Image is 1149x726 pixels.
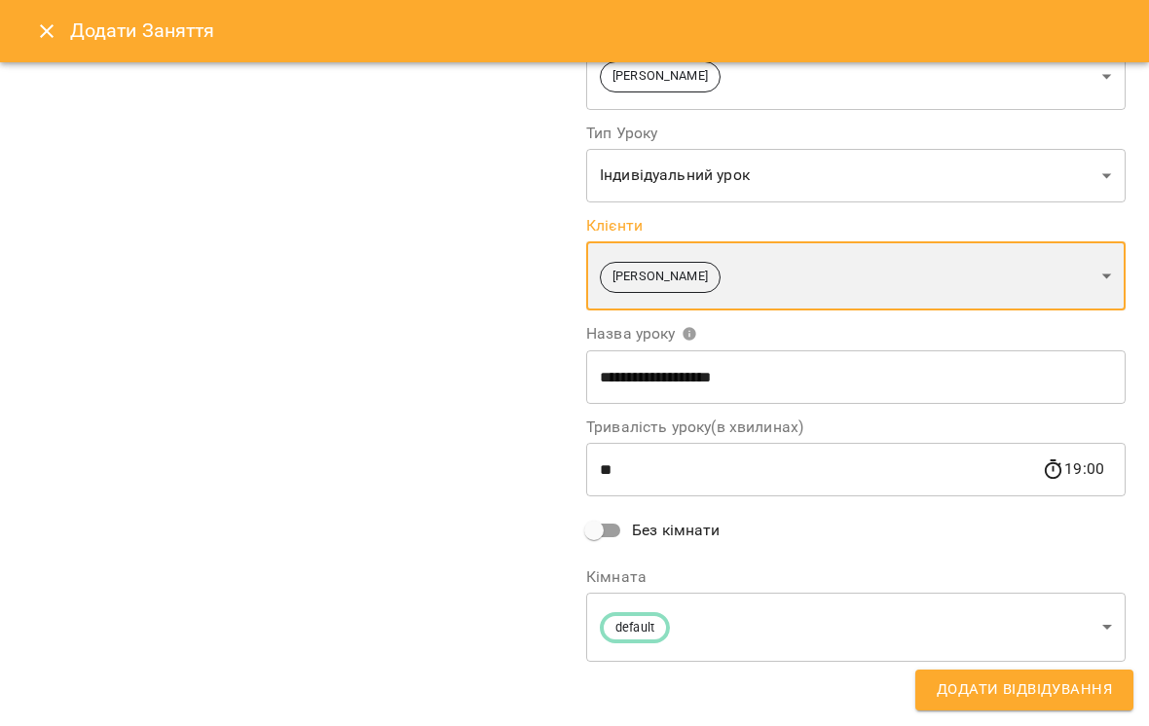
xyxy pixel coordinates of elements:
[682,326,697,342] svg: Вкажіть назву уроку або виберіть клієнтів
[586,326,697,342] span: Назва уроку
[586,126,1126,141] label: Тип Уроку
[915,670,1133,710] button: Додати Відвідування
[586,241,1126,310] div: [PERSON_NAME]
[937,677,1112,703] span: Додати Відвідування
[70,16,1126,46] h6: Додати Заняття
[601,268,720,286] span: [PERSON_NAME]
[632,519,721,542] span: Без кімнати
[586,218,1126,234] label: Клієнти
[604,619,666,637] span: default
[586,419,1126,435] label: Тривалість уроку(в хвилинах)
[586,569,1126,585] label: Кімната
[601,67,720,86] span: [PERSON_NAME]
[586,593,1126,662] div: default
[23,8,70,54] button: Close
[586,43,1126,110] div: [PERSON_NAME]
[586,149,1126,203] div: Індивідуальний урок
